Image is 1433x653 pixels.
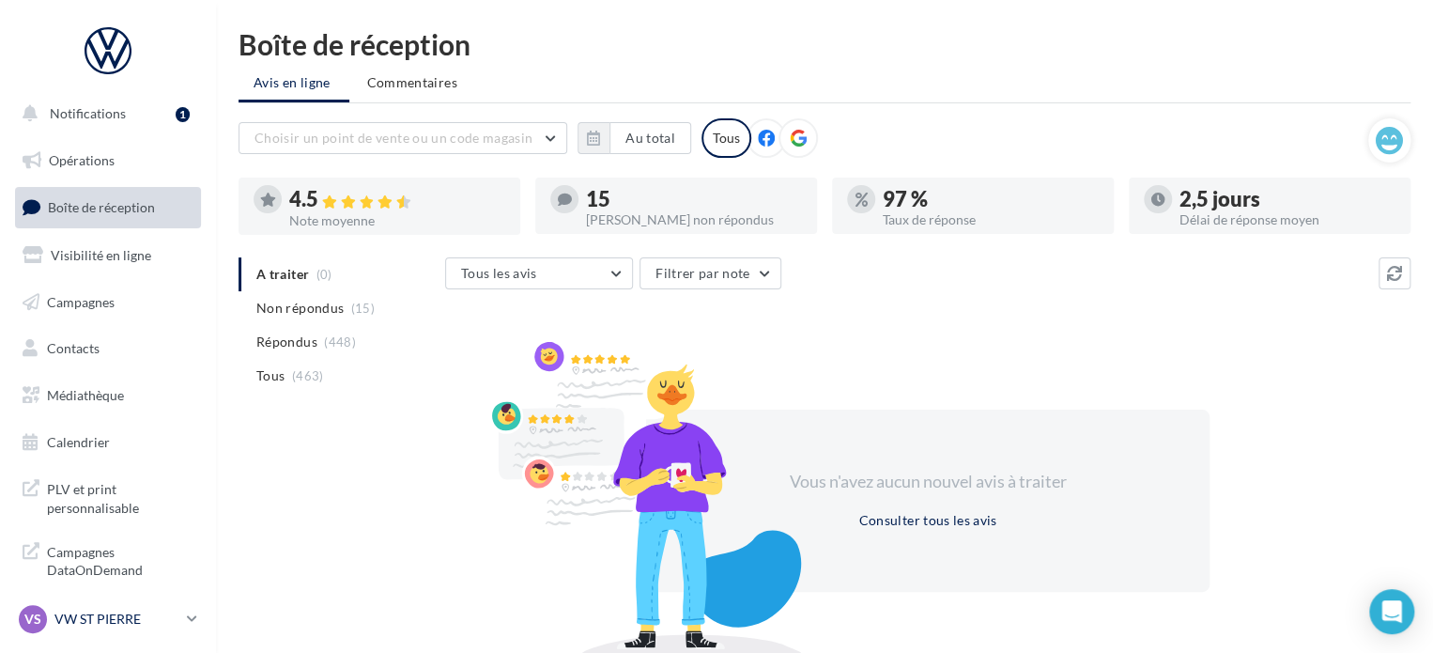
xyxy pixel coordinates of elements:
div: [PERSON_NAME] non répondus [586,213,802,226]
span: Tous les avis [461,265,537,281]
span: Non répondus [256,299,344,318]
span: Campagnes DataOnDemand [47,539,193,580]
span: Contacts [47,340,100,356]
div: Boîte de réception [239,30,1410,58]
button: Notifications 1 [11,94,197,133]
button: Au total [609,122,691,154]
span: (15) [351,301,375,316]
span: Choisir un point de vente ou un code magasin [254,130,532,146]
div: Open Intercom Messenger [1369,589,1414,634]
span: Calendrier [47,434,110,450]
button: Au total [578,122,691,154]
div: 1 [176,107,190,122]
span: Opérations [49,152,115,168]
div: Taux de réponse [883,213,1099,226]
div: 97 % [883,189,1099,210]
a: Visibilité en ligne [11,236,205,275]
p: VW ST PIERRE [54,610,179,629]
span: VS [24,610,41,629]
a: Contacts [11,329,205,368]
div: Tous [701,118,751,158]
a: Campagnes DataOnDemand [11,532,205,587]
a: VS VW ST PIERRE [15,601,201,637]
span: Visibilité en ligne [51,247,151,263]
span: Répondus [256,333,317,351]
button: Consulter tous les avis [851,509,1004,532]
button: Tous les avis [445,257,633,289]
div: Délai de réponse moyen [1179,213,1395,226]
span: Notifications [50,105,126,121]
div: 4.5 [289,189,505,210]
a: PLV et print personnalisable [11,469,205,524]
span: (463) [292,368,324,383]
span: PLV et print personnalisable [47,476,193,517]
div: 15 [586,189,802,210]
span: Campagnes [47,293,115,309]
span: Tous [256,366,285,385]
span: (448) [324,334,356,350]
a: Campagnes [11,283,205,322]
span: Médiathèque [47,387,124,403]
a: Médiathèque [11,376,205,415]
div: Vous n'avez aucun nouvel avis à traiter [766,470,1089,494]
div: Note moyenne [289,214,505,227]
a: Boîte de réception [11,187,205,227]
a: Calendrier [11,423,205,462]
div: 2,5 jours [1179,189,1395,210]
button: Choisir un point de vente ou un code magasin [239,122,567,154]
span: Boîte de réception [48,199,155,215]
button: Filtrer par note [639,257,781,289]
a: Opérations [11,141,205,180]
span: Commentaires [367,74,457,90]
